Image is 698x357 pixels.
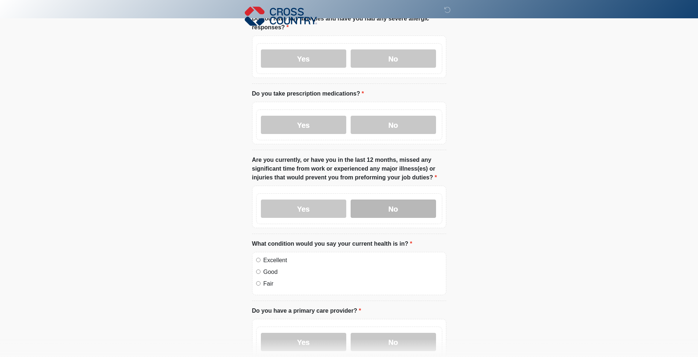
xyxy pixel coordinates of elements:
input: Fair [256,281,261,286]
label: What condition would you say your current health is in? [252,239,412,248]
label: No [351,116,436,134]
label: Excellent [263,256,442,265]
label: Do you take prescription medications? [252,89,364,98]
label: Yes [261,116,346,134]
input: Excellent [256,258,261,262]
label: Yes [261,49,346,68]
label: Good [263,268,442,276]
label: No [351,200,436,218]
label: Yes [261,200,346,218]
label: Are you currently, or have you in the last 12 months, missed any significant time from work or ex... [252,156,446,182]
label: Yes [261,333,346,351]
label: No [351,49,436,68]
img: Cross Country Logo [245,5,317,27]
label: No [351,333,436,351]
label: Do you have a primary care provider? [252,306,361,315]
input: Good [256,269,261,274]
label: Fair [263,279,442,288]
